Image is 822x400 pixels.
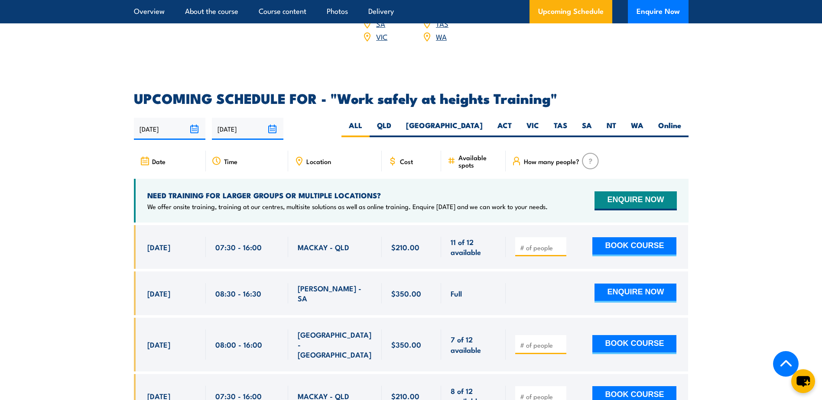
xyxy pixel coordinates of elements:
span: Location [306,158,331,165]
input: # of people [520,341,563,349]
label: ALL [341,120,370,137]
label: [GEOGRAPHIC_DATA] [399,120,490,137]
a: SA [376,18,385,29]
span: [PERSON_NAME] - SA [298,283,372,303]
button: BOOK COURSE [592,335,676,354]
span: 07:30 - 16:00 [215,242,262,252]
button: BOOK COURSE [592,237,676,256]
span: 11 of 12 available [451,237,496,257]
span: [DATE] [147,288,170,298]
button: ENQUIRE NOW [595,284,676,303]
label: QLD [370,120,399,137]
label: Online [651,120,689,137]
span: Full [451,288,462,298]
label: NT [599,120,624,137]
span: 7 of 12 available [451,334,496,355]
label: TAS [546,120,575,137]
span: Date [152,158,166,165]
button: ENQUIRE NOW [595,191,676,210]
p: We offer onsite training, training at our centres, multisite solutions as well as online training... [147,202,548,211]
input: To date [212,118,283,140]
button: chat-button [791,369,815,393]
input: From date [134,118,205,140]
label: VIC [519,120,546,137]
span: $210.00 [391,242,419,252]
span: [DATE] [147,242,170,252]
label: ACT [490,120,519,137]
label: SA [575,120,599,137]
span: Time [224,158,237,165]
span: $350.00 [391,288,421,298]
span: How many people? [524,158,579,165]
h2: UPCOMING SCHEDULE FOR - "Work safely at heights Training" [134,92,689,104]
span: MACKAY - QLD [298,242,349,252]
a: VIC [376,31,387,42]
input: # of people [520,243,563,252]
span: 08:30 - 16:30 [215,288,261,298]
span: 08:00 - 16:00 [215,339,262,349]
a: TAS [436,18,448,29]
span: $350.00 [391,339,421,349]
span: [GEOGRAPHIC_DATA] - [GEOGRAPHIC_DATA] [298,329,372,360]
span: Cost [400,158,413,165]
span: [DATE] [147,339,170,349]
label: WA [624,120,651,137]
span: Available spots [458,154,500,168]
a: WA [436,31,447,42]
h4: NEED TRAINING FOR LARGER GROUPS OR MULTIPLE LOCATIONS? [147,190,548,200]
